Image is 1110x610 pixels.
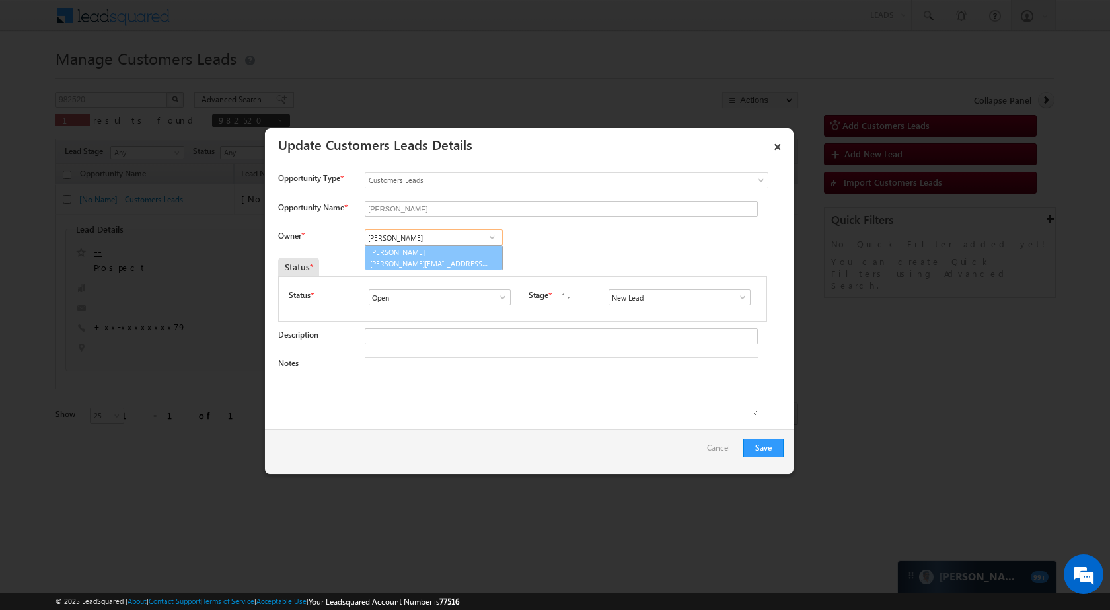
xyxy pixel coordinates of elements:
[128,597,147,605] a: About
[484,231,500,244] a: Show All Items
[766,133,789,156] a: ×
[256,597,307,605] a: Acceptable Use
[17,122,241,396] textarea: Type your message and hit 'Enter'
[22,69,55,87] img: d_60004797649_company_0_60004797649
[289,289,311,301] label: Status
[439,597,459,607] span: 77516
[278,231,304,241] label: Owner
[365,245,503,270] a: [PERSON_NAME]
[609,289,751,305] input: Type to Search
[180,407,240,425] em: Start Chat
[55,595,459,608] span: © 2025 LeadSquared | | | | |
[149,597,201,605] a: Contact Support
[217,7,248,38] div: Minimize live chat window
[278,358,299,368] label: Notes
[491,291,507,304] a: Show All Items
[365,229,503,245] input: Type to Search
[731,291,747,304] a: Show All Items
[69,69,222,87] div: Chat with us now
[529,289,548,301] label: Stage
[707,439,737,464] a: Cancel
[365,172,768,188] a: Customers Leads
[365,174,714,186] span: Customers Leads
[278,202,347,212] label: Opportunity Name
[743,439,784,457] button: Save
[203,597,254,605] a: Terms of Service
[278,172,340,184] span: Opportunity Type
[370,258,489,268] span: [PERSON_NAME][EMAIL_ADDRESS][DOMAIN_NAME]
[309,597,459,607] span: Your Leadsquared Account Number is
[369,289,511,305] input: Type to Search
[278,330,318,340] label: Description
[278,258,319,276] div: Status
[278,135,472,153] a: Update Customers Leads Details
